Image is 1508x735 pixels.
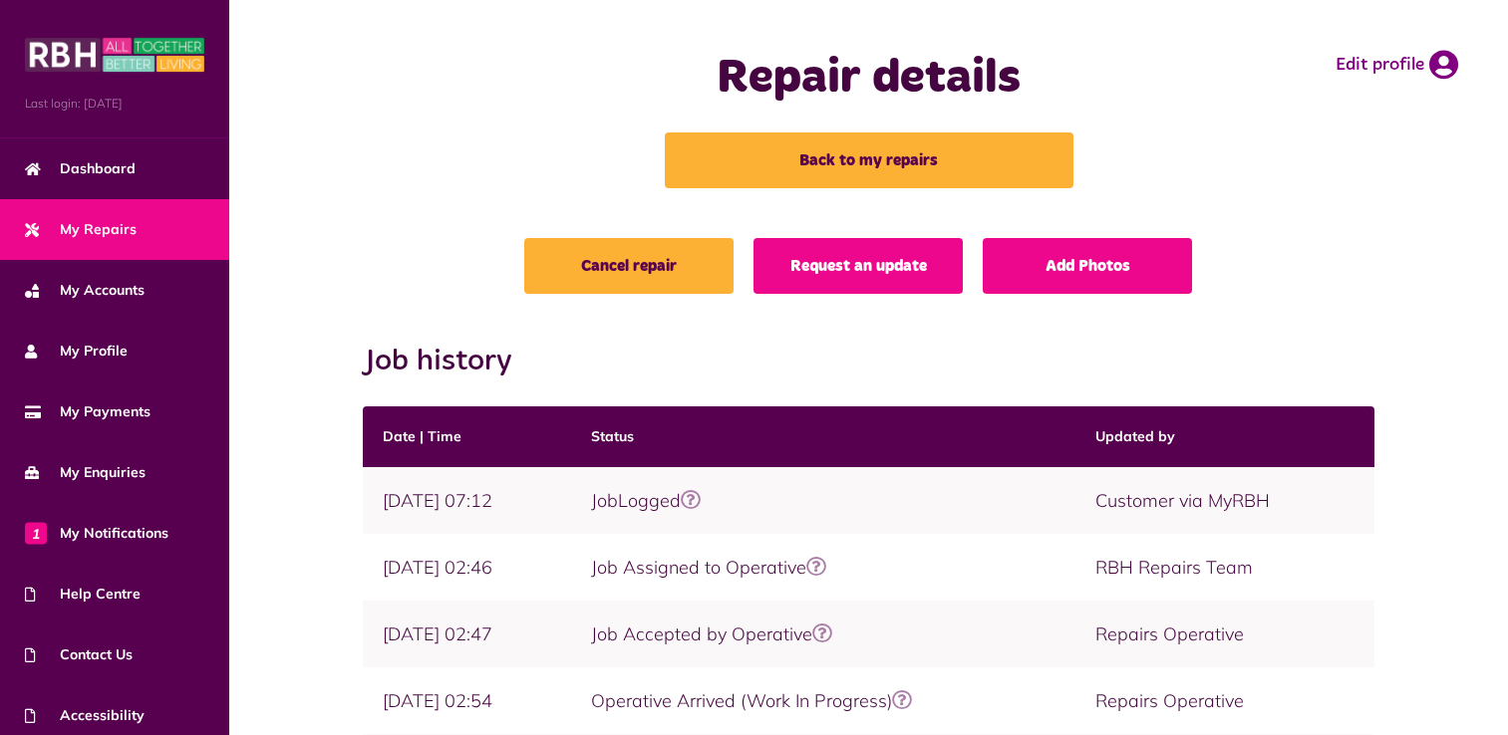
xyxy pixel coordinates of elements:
[363,467,572,534] td: [DATE] 07:12
[25,644,133,665] span: Contact Us
[983,238,1192,294] a: Add Photos
[25,280,145,301] span: My Accounts
[25,401,151,422] span: My Payments
[1075,406,1374,467] th: Updated by
[25,462,146,483] span: My Enquiries
[25,584,141,605] span: Help Centre
[571,467,1075,534] td: JobLogged
[1075,601,1374,667] td: Repairs Operative
[571,534,1075,601] td: Job Assigned to Operative
[363,534,572,601] td: [DATE] 02:46
[1075,467,1374,534] td: Customer via MyRBH
[363,344,1375,379] h2: Job history
[754,238,963,294] a: Request an update
[25,35,204,75] img: MyRBH
[363,406,572,467] th: Date | Time
[25,158,136,179] span: Dashboard
[25,219,137,240] span: My Repairs
[25,341,128,362] span: My Profile
[25,95,204,113] span: Last login: [DATE]
[571,406,1075,467] th: Status
[571,601,1075,667] td: Job Accepted by Operative
[1075,534,1374,601] td: RBH Repairs Team
[569,50,1169,108] h1: Repair details
[363,667,572,734] td: [DATE] 02:54
[25,522,47,544] span: 1
[524,238,734,294] a: Cancel repair
[363,601,572,667] td: [DATE] 02:47
[25,523,168,544] span: My Notifications
[571,667,1075,734] td: Operative Arrived (Work In Progress)
[25,705,145,726] span: Accessibility
[665,132,1073,188] a: Back to my repairs
[1336,50,1458,80] a: Edit profile
[1075,667,1374,734] td: Repairs Operative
